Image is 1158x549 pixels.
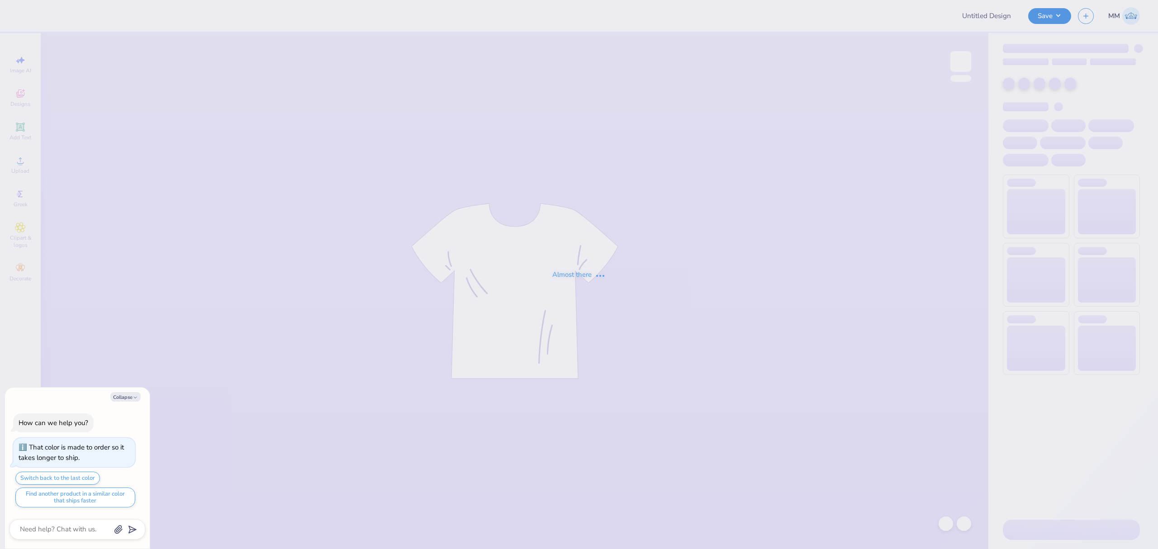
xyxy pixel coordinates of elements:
[19,443,124,462] div: That color is made to order so it takes longer to ship.
[19,418,88,427] div: How can we help you?
[110,392,141,402] button: Collapse
[552,270,606,280] div: Almost there
[15,487,135,507] button: Find another product in a similar color that ships faster
[15,472,100,485] button: Switch back to the last color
